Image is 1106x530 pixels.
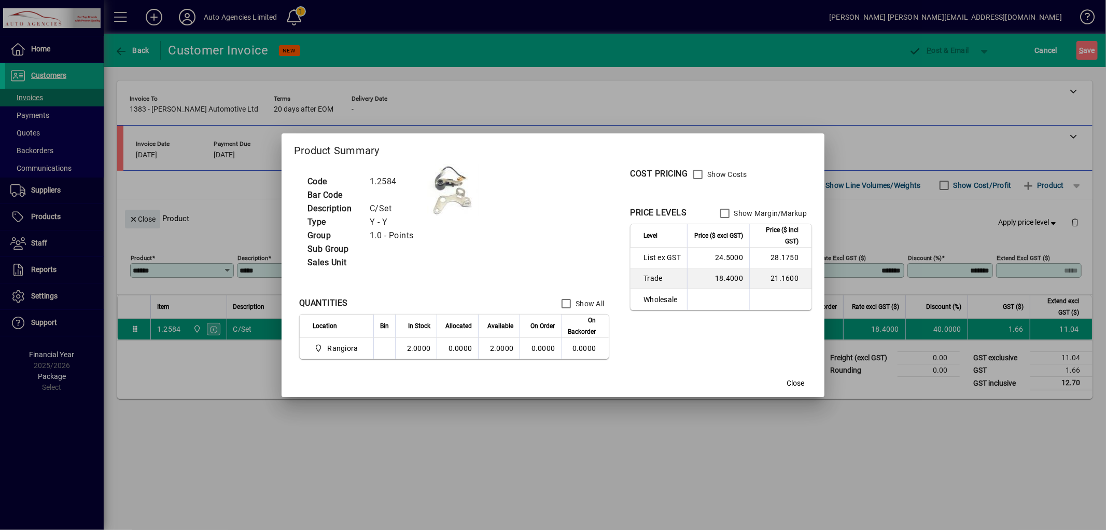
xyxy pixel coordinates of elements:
[630,168,688,180] div: COST PRICING
[365,175,427,188] td: 1.2584
[408,320,430,332] span: In Stock
[302,229,365,242] td: Group
[437,338,478,359] td: 0.0000
[687,268,749,289] td: 18.4000
[643,273,681,283] span: Trade
[568,315,596,337] span: On Backorder
[302,256,365,269] td: Sales Unit
[427,164,479,216] img: contain
[643,230,657,241] span: Level
[687,248,749,268] td: 24.5000
[756,224,799,247] span: Price ($ incl GST)
[302,215,365,229] td: Type
[445,320,472,332] span: Allocated
[487,320,513,332] span: Available
[380,320,389,332] span: Bin
[365,215,427,229] td: Y - Y
[365,202,427,215] td: C/Set
[282,133,824,164] h2: Product Summary
[749,248,811,268] td: 28.1750
[779,374,812,393] button: Close
[478,338,520,359] td: 2.0000
[302,202,365,215] td: Description
[302,175,365,188] td: Code
[630,207,687,219] div: PRICE LEVELS
[365,229,427,242] td: 1.0 - Points
[313,320,337,332] span: Location
[299,297,348,309] div: QUANTITIES
[573,298,604,309] label: Show All
[327,343,358,354] span: Rangiora
[694,230,743,241] span: Price ($ excl GST)
[732,208,807,219] label: Show Margin/Markup
[531,344,555,352] span: 0.0000
[787,378,804,389] span: Close
[530,320,555,332] span: On Order
[749,268,811,289] td: 21.1600
[561,338,609,359] td: 0.0000
[302,188,365,202] td: Bar Code
[302,242,365,256] td: Sub Group
[643,294,681,305] span: Wholesale
[313,342,362,355] span: Rangiora
[705,169,747,180] label: Show Costs
[395,338,437,359] td: 2.0000
[643,252,681,263] span: List ex GST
